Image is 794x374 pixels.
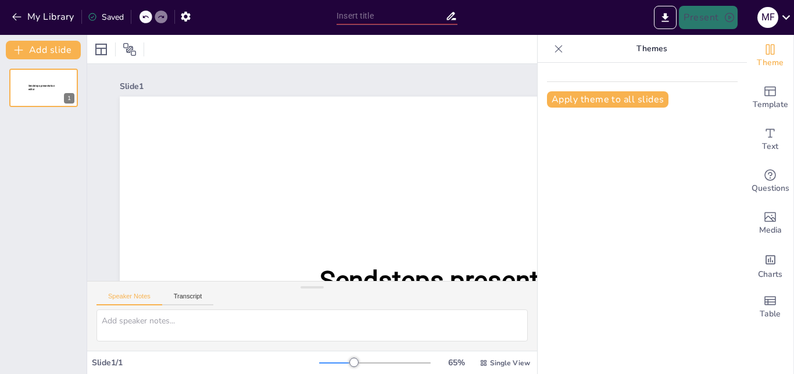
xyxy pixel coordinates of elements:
[762,140,778,153] span: Text
[747,286,793,328] div: Add a table
[654,6,677,29] button: Export to PowerPoint
[123,42,137,56] span: Position
[747,119,793,161] div: Add text boxes
[679,6,737,29] button: Present
[747,77,793,119] div: Add ready made slides
[490,358,530,368] span: Single View
[162,293,214,305] button: Transcript
[88,12,124,23] div: Saved
[757,6,778,29] button: M F
[320,265,598,333] span: Sendsteps presentation editor
[758,268,782,281] span: Charts
[9,8,79,26] button: My Library
[6,41,81,59] button: Add slide
[96,293,162,305] button: Speaker Notes
[9,69,78,107] div: Sendsteps presentation editor1
[92,357,319,368] div: Slide 1 / 1
[442,357,470,368] div: 65 %
[759,224,782,237] span: Media
[568,35,735,63] p: Themes
[747,202,793,244] div: Add images, graphics, shapes or video
[757,56,784,69] span: Theme
[747,244,793,286] div: Add charts and graphs
[337,8,445,24] input: Insert title
[752,182,789,195] span: Questions
[92,40,110,59] div: Layout
[747,35,793,77] div: Change the overall theme
[760,308,781,320] span: Table
[120,81,718,92] div: Slide 1
[753,98,788,111] span: Template
[64,93,74,104] div: 1
[757,7,778,28] div: M F
[28,84,55,91] span: Sendsteps presentation editor
[547,91,668,108] button: Apply theme to all slides
[747,161,793,202] div: Get real-time input from your audience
